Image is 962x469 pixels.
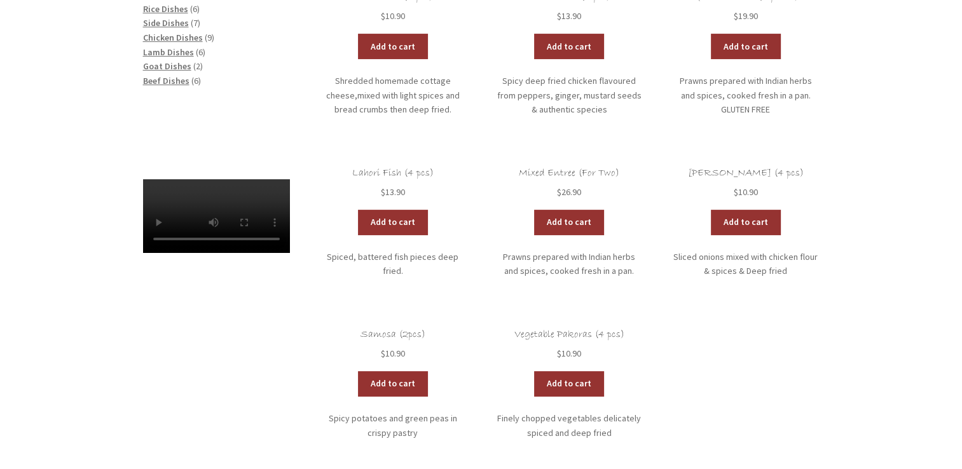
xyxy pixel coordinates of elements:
span: $ [381,348,385,359]
p: Prawns prepared with Indian herbs and spices, cooked fresh in a pan. [496,250,643,278]
a: Vegetable Pakoras (4 pcs) $10.90 [496,329,643,361]
p: Spicy potatoes and green peas in crispy pastry [319,411,466,440]
span: $ [734,10,738,22]
a: Add to cart: “Cheese Roll (4 pcs)” [358,34,428,59]
span: 6 [193,3,197,15]
span: $ [381,10,385,22]
a: Add to cart: “Lahori Fish (4 pcs)” [358,210,428,235]
h2: [PERSON_NAME] (4 pcs) [672,167,819,179]
bdi: 10.90 [381,10,405,22]
bdi: 13.90 [557,10,581,22]
a: Rice Dishes [143,3,188,15]
a: Add to cart: “Onion Bhaji (4 pcs)” [711,210,781,235]
a: Add to cart: “Chicken 65 (6 pcs)” [534,34,604,59]
span: $ [734,186,738,198]
a: Lahori Fish (4 pcs) $13.90 [319,167,466,200]
bdi: 10.90 [381,348,405,359]
p: Spicy deep fried chicken flavoured from peppers, ginger, mustard seeds & authentic species [496,74,643,117]
span: $ [557,186,561,198]
a: Goat Dishes [143,60,191,72]
p: Shredded homemade cottage cheese,mixed with light spices and bread crumbs then deep fried. [319,74,466,117]
p: Finely chopped vegetables delicately spiced and deep fried [496,411,643,440]
a: [PERSON_NAME] (4 pcs) $10.90 [672,167,819,200]
a: Add to cart: “Samosa (2pcs)” [358,371,428,397]
p: Prawns prepared with Indian herbs and spices, cooked fresh in a pan. GLUTEN FREE [672,74,819,117]
p: Sliced onions mixed with chicken flour & spices & Deep fried [672,250,819,278]
a: Lamb Dishes [143,46,194,58]
a: Chicken Dishes [143,32,203,43]
a: Mixed Entree (For Two) $26.90 [496,167,643,200]
a: Add to cart: “Vegetable Pakoras (4 pcs)” [534,371,604,397]
a: Add to cart: “Mixed Entree (For Two)” [534,210,604,235]
h2: Mixed Entree (For Two) [496,167,643,179]
span: 6 [194,75,198,86]
span: $ [557,348,561,359]
span: $ [557,10,561,22]
h2: Vegetable Pakoras (4 pcs) [496,329,643,341]
a: Samosa (2pcs) $10.90 [319,329,466,361]
span: 6 [198,46,203,58]
bdi: 13.90 [381,186,405,198]
a: Add to cart: “Garlic Prawns (6 pieces)” [711,34,781,59]
bdi: 19.90 [734,10,758,22]
span: $ [381,186,385,198]
span: 7 [193,17,198,29]
bdi: 26.90 [557,186,581,198]
bdi: 10.90 [734,186,758,198]
bdi: 10.90 [557,348,581,359]
p: Spiced, battered fish pieces deep fried. [319,250,466,278]
h2: Lahori Fish (4 pcs) [319,167,466,179]
span: 2 [196,60,200,72]
a: Beef Dishes [143,75,189,86]
a: Side Dishes [143,17,189,29]
span: 9 [207,32,212,43]
h2: Samosa (2pcs) [319,329,466,341]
